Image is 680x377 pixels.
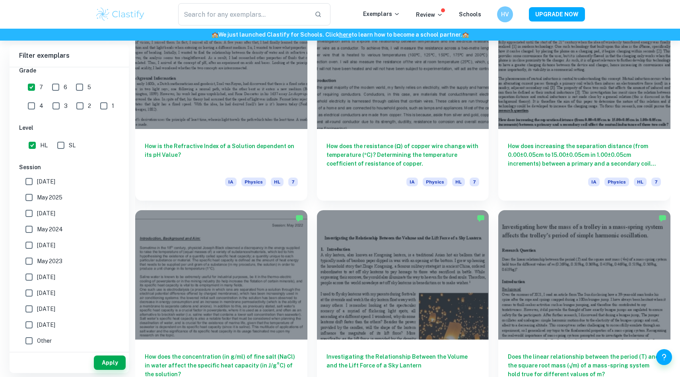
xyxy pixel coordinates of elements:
h6: How does the resistance (Ω) of copper wire change with temperature (ºC)? Determining the temperat... [326,142,480,168]
img: Clastify logo [95,6,146,22]
span: [DATE] [37,273,55,281]
a: here [339,31,352,38]
img: Marked [477,214,485,222]
span: [DATE] [37,209,55,218]
h6: How is the Refractive Index of a Solution dependent on its pH Value? [145,142,298,168]
span: May 2024 [37,225,63,234]
h6: Filter exemplars [10,45,129,67]
span: IA [588,178,600,186]
span: 7 [39,83,43,92]
p: Exemplars [363,10,400,18]
span: May 2025 [37,193,62,202]
span: Physics [423,178,447,186]
h6: How does increasing the separation distance (from 0.00±0.05cm to 15.00±0.05cm in 1.00±0.05cm incr... [508,142,661,168]
span: IA [406,178,418,186]
button: HV [497,6,513,22]
span: 1 [112,102,114,110]
h6: Grade [19,66,119,75]
span: [DATE] [37,177,55,186]
span: 5 [87,83,91,92]
span: HL [634,178,647,186]
a: Schools [459,11,481,18]
span: 3 [64,102,68,110]
span: [DATE] [37,289,55,297]
span: [DATE] [37,320,55,329]
h6: We just launched Clastify for Schools. Click to learn how to become a school partner. [2,30,678,39]
h6: Level [19,123,119,132]
span: 7 [470,178,479,186]
span: Physics [604,178,629,186]
span: 🏫 [212,31,218,38]
p: Review [416,10,443,19]
span: HL [40,141,48,150]
span: 7 [288,178,298,186]
span: Physics [241,178,266,186]
span: HL [271,178,284,186]
span: May 2023 [37,257,62,266]
h6: Session [19,163,119,172]
span: 6 [64,83,67,92]
button: UPGRADE NOW [529,7,585,21]
span: HL [452,178,465,186]
span: [DATE] [37,305,55,313]
span: 7 [651,178,661,186]
span: 2 [88,102,91,110]
span: 🏫 [462,31,469,38]
span: [DATE] [37,241,55,250]
input: Search for any exemplars... [178,3,308,25]
span: SL [69,141,76,150]
span: IA [225,178,237,186]
img: Marked [659,214,666,222]
button: Apply [94,356,126,370]
img: Marked [295,214,303,222]
h6: HV [501,10,510,19]
span: 4 [39,102,43,110]
button: Help and Feedback [656,349,672,365]
span: Other [37,336,52,345]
